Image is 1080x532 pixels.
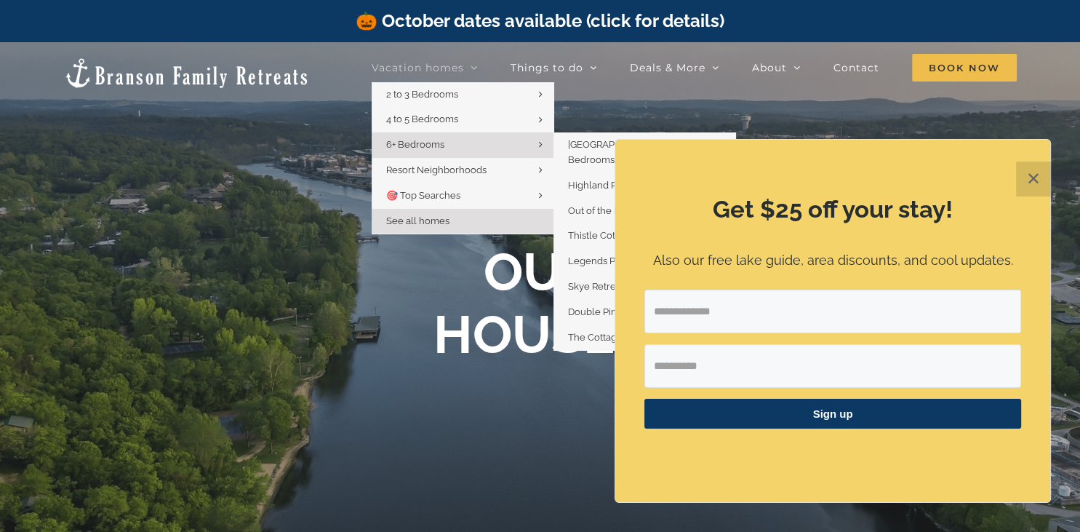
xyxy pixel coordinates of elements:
[553,274,735,300] a: Skye Retreat | 10 Bedrooms
[833,63,879,73] span: Contact
[568,332,691,343] span: The Cottages | 11 Bedrooms
[372,132,553,158] a: 6+ Bedrooms
[553,199,735,224] a: Out of the Blue | 6 Bedrooms
[644,193,1021,226] h2: Get $25 off your stay!
[912,54,1017,82] span: Book Now
[644,250,1021,271] p: Also our free lake guide, area discounts, and cool updates.
[553,173,735,199] a: Highland Retreat | 6 Bedrooms
[511,53,597,82] a: Things to do
[568,281,689,292] span: Skye Retreat | 10 Bedrooms
[644,399,1021,429] button: Sign up
[386,164,487,175] span: Resort Neighborhoods
[372,158,553,183] a: Resort Neighborhoods
[568,230,696,241] span: Thistle Cottage | 6 Bedrooms
[568,139,674,165] span: [GEOGRAPHIC_DATA] | 6 Bedrooms
[568,306,712,317] span: Double Pineapple | 11 Bedrooms
[372,209,553,234] a: See all homes
[511,63,583,73] span: Things to do
[752,53,801,82] a: About
[386,190,460,201] span: 🎯 Top Searches
[553,223,735,249] a: Thistle Cottage | 6 Bedrooms
[644,290,1021,333] input: Email Address
[1016,162,1051,196] button: Close
[386,139,444,150] span: 6+ Bedrooms
[568,180,704,191] span: Highland Retreat | 6 Bedrooms
[372,63,464,73] span: Vacation homes
[553,325,735,351] a: The Cottages | 11 Bedrooms
[553,249,735,274] a: Legends Pointe | 7 Bedrooms
[568,205,696,216] span: Out of the Blue | 6 Bedrooms
[553,300,735,325] a: Double Pineapple | 11 Bedrooms
[386,89,458,100] span: 2 to 3 Bedrooms
[63,57,310,90] img: Branson Family Retreats Logo
[372,82,553,108] a: 2 to 3 Bedrooms
[912,53,1017,82] a: Book Now
[568,255,698,266] span: Legends Pointe | 7 Bedrooms
[752,63,787,73] span: About
[372,53,1017,82] nav: Main Menu
[433,241,647,365] b: OUR HOUSES
[644,447,1021,462] p: ​
[356,10,724,31] a: 🎃 October dates available (click for details)
[833,53,879,82] a: Contact
[553,132,735,173] a: [GEOGRAPHIC_DATA] | 6 Bedrooms
[372,107,553,132] a: 4 to 5 Bedrooms
[372,53,478,82] a: Vacation homes
[630,63,705,73] span: Deals & More
[644,344,1021,388] input: First Name
[630,53,719,82] a: Deals & More
[372,183,553,209] a: 🎯 Top Searches
[386,215,449,226] span: See all homes
[386,114,458,124] span: 4 to 5 Bedrooms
